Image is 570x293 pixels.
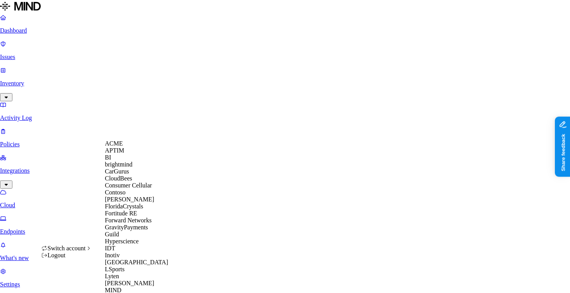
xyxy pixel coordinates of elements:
[105,231,119,238] span: Guild
[105,238,139,244] span: Hyperscience
[105,217,152,224] span: Forward Networks
[105,259,168,265] span: [GEOGRAPHIC_DATA]
[41,252,92,259] div: Logout
[105,182,152,189] span: Consumer Cellular
[105,168,129,175] span: CarGurus
[105,210,137,217] span: Fortitude RE
[105,140,123,147] span: ACME
[105,196,154,203] span: [PERSON_NAME]
[105,245,116,251] span: IDT
[105,161,133,168] span: brightmind
[105,175,132,182] span: CloudBees
[105,154,111,161] span: BI
[105,252,120,258] span: Inotiv
[105,203,143,210] span: FloridaCrystals
[48,245,86,251] span: Switch account
[105,189,126,196] span: Contoso
[105,147,124,154] span: APTIM
[105,280,154,286] span: [PERSON_NAME]
[105,266,125,272] span: LSports
[105,224,148,231] span: GravityPayments
[105,273,119,279] span: Lyten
